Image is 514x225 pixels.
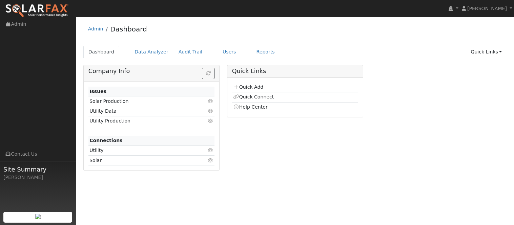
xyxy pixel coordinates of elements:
[88,106,194,116] td: Utility Data
[35,214,41,219] img: retrieve
[88,96,194,106] td: Solar Production
[218,46,241,58] a: Users
[466,46,507,58] a: Quick Links
[207,118,213,123] i: Click to view
[88,156,194,165] td: Solar
[3,174,73,181] div: [PERSON_NAME]
[232,68,358,75] h5: Quick Links
[88,26,103,31] a: Admin
[251,46,280,58] a: Reports
[173,46,207,58] a: Audit Trail
[110,25,147,33] a: Dashboard
[233,94,274,99] a: Quick Connect
[5,4,69,18] img: SolarFax
[467,6,507,11] span: [PERSON_NAME]
[207,148,213,153] i: Click to view
[129,46,173,58] a: Data Analyzer
[89,138,123,143] strong: Connections
[233,84,263,90] a: Quick Add
[88,145,194,155] td: Utility
[207,109,213,113] i: Click to view
[89,89,106,94] strong: Issues
[207,99,213,104] i: Click to view
[83,46,120,58] a: Dashboard
[3,165,73,174] span: Site Summary
[88,68,215,75] h5: Company Info
[233,104,268,110] a: Help Center
[207,158,213,163] i: Click to view
[88,116,194,126] td: Utility Production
